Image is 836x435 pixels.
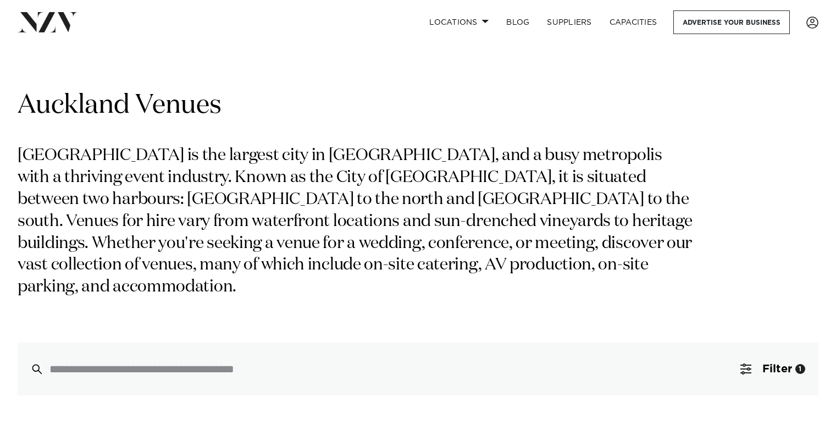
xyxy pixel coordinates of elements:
a: SUPPLIERS [538,10,600,34]
h1: Auckland Venues [18,89,818,123]
a: Locations [420,10,497,34]
div: 1 [795,364,805,374]
button: Filter1 [727,343,818,395]
a: Advertise your business [673,10,790,34]
p: [GEOGRAPHIC_DATA] is the largest city in [GEOGRAPHIC_DATA], and a busy metropolis with a thriving... [18,145,697,299]
a: BLOG [497,10,538,34]
a: Capacities [601,10,666,34]
img: nzv-logo.png [18,12,77,32]
span: Filter [762,364,792,375]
